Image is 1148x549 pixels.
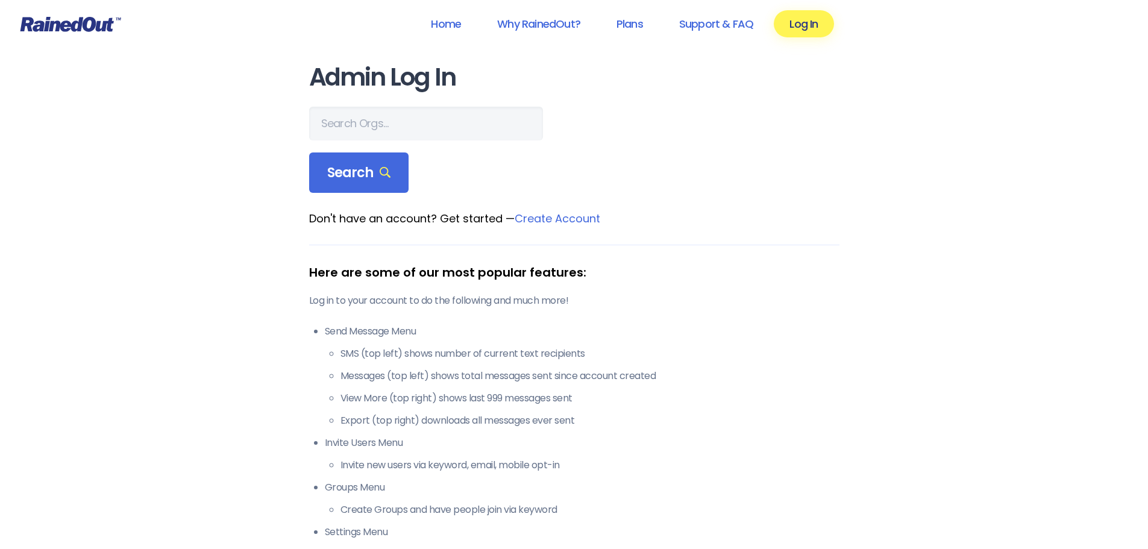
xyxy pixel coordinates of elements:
li: Groups Menu [325,480,839,517]
input: Search Orgs… [309,107,543,140]
li: Send Message Menu [325,324,839,428]
div: Here are some of our most popular features: [309,263,839,281]
a: Support & FAQ [663,10,769,37]
li: View More (top right) shows last 999 messages sent [340,391,839,406]
p: Log in to your account to do the following and much more! [309,293,839,308]
li: Create Groups and have people join via keyword [340,503,839,517]
li: Export (top right) downloads all messages ever sent [340,413,839,428]
a: Plans [601,10,659,37]
a: Home [415,10,477,37]
li: SMS (top left) shows number of current text recipients [340,347,839,361]
li: Messages (top left) shows total messages sent since account created [340,369,839,383]
a: Create Account [515,211,600,226]
h1: Admin Log In [309,64,839,91]
li: Invite Users Menu [325,436,839,472]
a: Why RainedOut? [481,10,596,37]
span: Search [327,165,391,181]
li: Invite new users via keyword, email, mobile opt-in [340,458,839,472]
div: Search [309,152,409,193]
a: Log In [774,10,833,37]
